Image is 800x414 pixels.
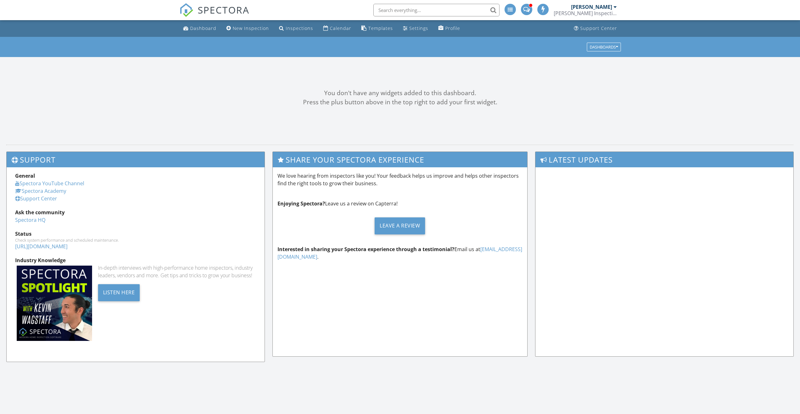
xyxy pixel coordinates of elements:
button: Dashboards [587,43,621,51]
strong: Enjoying Spectora? [277,200,325,207]
a: SPECTORA [179,9,249,22]
div: Status [15,230,256,238]
div: Press the plus button above in the top right to add your first widget. [6,98,794,107]
div: In-depth interviews with high-performance home inspectors, industry leaders, vendors and more. Ge... [98,264,256,279]
a: Inspections [277,23,316,34]
a: [URL][DOMAIN_NAME] [15,243,67,250]
div: Bain Inspection Service LLC [554,10,617,16]
h3: Latest Updates [535,152,793,167]
div: Dashboards [590,45,618,49]
div: Industry Knowledge [15,256,256,264]
p: We love hearing from inspectors like you! Your feedback helps us improve and helps other inspecto... [277,172,522,187]
strong: Interested in sharing your Spectora experience through a testimonial? [277,246,454,253]
p: Email us at . [277,245,522,261]
div: Calendar [330,25,351,31]
h3: Share Your Spectora Experience [273,152,527,167]
a: Support Center [571,23,620,34]
a: New Inspection [224,23,272,34]
div: New Inspection [233,25,269,31]
div: You don't have any widgets added to this dashboard. [6,89,794,98]
a: Spectora Academy [15,187,66,194]
strong: General [15,172,35,179]
a: Templates [359,23,395,34]
a: Leave a Review [277,212,522,239]
div: Support Center [580,25,617,31]
a: [EMAIL_ADDRESS][DOMAIN_NAME] [277,246,522,260]
a: Support Center [15,195,57,202]
h3: Support [7,152,265,167]
a: Calendar [321,23,354,34]
a: Dashboard [181,23,219,34]
div: Inspections [286,25,313,31]
div: Ask the community [15,209,256,216]
div: Profile [445,25,460,31]
a: Listen Here [98,289,140,296]
div: Listen Here [98,284,140,301]
p: Leave us a review on Capterra! [277,200,522,207]
a: Settings [400,23,431,34]
a: Spectora HQ [15,216,45,223]
a: Spectora YouTube Channel [15,180,84,187]
div: Check system performance and scheduled maintenance. [15,238,256,243]
img: The Best Home Inspection Software - Spectora [179,3,193,17]
input: Search everything... [373,4,499,16]
div: Leave a Review [375,217,425,234]
img: Spectoraspolightmain [17,266,92,341]
div: [PERSON_NAME] [571,4,612,10]
a: Profile [436,23,463,34]
div: Settings [409,25,428,31]
div: Dashboard [190,25,216,31]
span: SPECTORA [198,3,249,16]
div: Templates [368,25,393,31]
